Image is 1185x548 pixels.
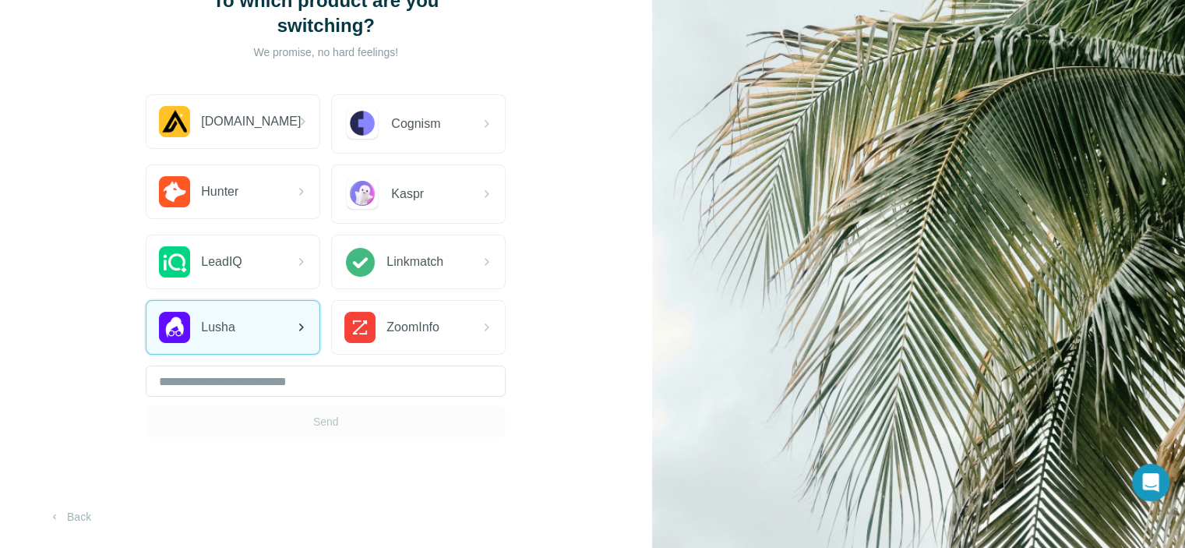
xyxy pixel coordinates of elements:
img: ZoomInfo Logo [344,312,376,343]
span: Lusha [201,318,235,337]
span: Linkmatch [386,253,443,271]
span: Kaspr [391,185,424,203]
span: Hunter [201,182,238,201]
img: LeadIQ Logo [159,246,190,278]
span: [DOMAIN_NAME] [201,112,301,131]
img: Lusha Logo [159,312,190,343]
span: LeadIQ [201,253,242,271]
img: Cognism Logo [344,106,380,142]
span: Cognism [391,115,440,133]
p: We promise, no hard feelings! [170,44,481,60]
div: Open Intercom Messenger [1132,464,1169,501]
img: Apollo.io Logo [159,106,190,137]
span: ZoomInfo [386,318,439,337]
button: Back [37,503,102,531]
img: Linkmatch Logo [344,246,376,278]
img: Kaspr Logo [344,176,380,212]
img: Hunter.io Logo [159,176,190,207]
